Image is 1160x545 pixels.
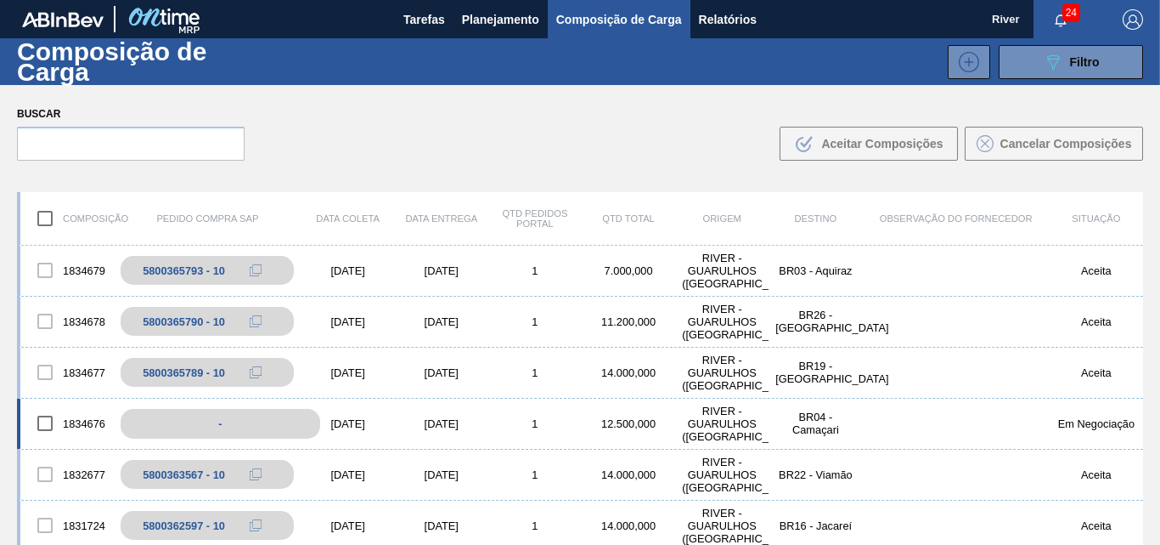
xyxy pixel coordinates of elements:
[239,311,273,332] div: Copiar
[999,45,1143,79] button: Filtro
[462,9,539,30] span: Planejamento
[301,315,395,328] div: [DATE]
[582,315,675,328] div: 11.200,000
[395,417,488,430] div: [DATE]
[821,137,943,150] span: Aceitar Composições
[403,9,445,30] span: Tarefas
[675,252,769,290] div: RIVER - GUARULHOS (SP)
[301,417,395,430] div: [DATE]
[1000,137,1132,150] span: Cancelar Composições
[769,360,862,385] div: BR19 - Nova Rio
[20,304,114,339] div: 1834678
[582,264,675,277] div: 7.000,000
[20,457,114,492] div: 1832677
[488,468,582,481] div: 1
[143,366,225,379] div: 5800365789 - 10
[769,264,862,277] div: BR03 - Aquiraz
[488,315,582,328] div: 1
[556,9,682,30] span: Composição de Carga
[20,253,114,288] div: 1834679
[301,213,395,224] div: Data coleta
[1050,468,1143,481] div: Aceita
[488,366,582,379] div: 1
[675,456,769,494] div: RIVER - GUARULHOS (SP)
[20,201,114,236] div: Composição
[675,213,769,224] div: Origem
[1062,3,1080,22] span: 24
[143,468,225,481] div: 5800363567 - 10
[395,213,488,224] div: Data entrega
[1070,55,1100,69] span: Filtro
[301,468,395,481] div: [DATE]
[22,12,104,27] img: TNhmsLtSVTkK8tSr43FrP2fwEKptu5GPRR3wAAAABJRU5ErkJggg==
[239,260,273,281] div: Copiar
[582,468,675,481] div: 14.000,000
[143,264,225,277] div: 5800365793 - 10
[143,519,225,532] div: 5800362597 - 10
[17,42,279,81] h1: Composição de Carga
[395,468,488,481] div: [DATE]
[488,264,582,277] div: 1
[675,303,769,341] div: RIVER - GUARULHOS (SP)
[143,315,225,328] div: 5800365790 - 10
[395,519,488,532] div: [DATE]
[675,507,769,545] div: RIVER - GUARULHOS (SP)
[939,45,990,79] div: Nova Composição
[1050,519,1143,532] div: Aceita
[239,464,273,485] div: Copiar
[1050,315,1143,328] div: Aceita
[675,405,769,443] div: RIVER - GUARULHOS (SP)
[862,213,1049,224] div: Observação do Fornecedor
[395,264,488,277] div: [DATE]
[1033,8,1088,31] button: Notificações
[20,355,114,390] div: 1834677
[769,519,862,532] div: BR16 - Jacareí
[121,409,319,439] div: -
[1050,417,1143,430] div: Em Negociação
[699,9,757,30] span: Relatórios
[1050,366,1143,379] div: Aceita
[1123,9,1143,30] img: Logout
[582,366,675,379] div: 14.000,000
[769,468,862,481] div: BR22 - Viamão
[488,417,582,430] div: 1
[17,102,245,127] label: Buscar
[20,406,114,441] div: 1834676
[965,127,1143,161] button: Cancelar Composições
[488,519,582,532] div: 1
[582,519,675,532] div: 14.000,000
[301,519,395,532] div: [DATE]
[114,213,301,224] div: Pedido Compra SAP
[488,208,582,229] div: Qtd Pedidos Portal
[769,309,862,334] div: BR26 - Uberlândia
[780,127,958,161] button: Aceitar Composições
[582,417,675,430] div: 12.500,000
[239,362,273,383] div: Copiar
[1050,213,1143,224] div: Situação
[582,213,675,224] div: Qtd Total
[395,366,488,379] div: [DATE]
[395,315,488,328] div: [DATE]
[301,264,395,277] div: [DATE]
[20,508,114,543] div: 1831724
[769,411,862,436] div: BR04 - Camaçari
[769,213,862,224] div: Destino
[675,354,769,392] div: RIVER - GUARULHOS (SP)
[239,515,273,536] div: Copiar
[1050,264,1143,277] div: Aceita
[301,366,395,379] div: [DATE]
